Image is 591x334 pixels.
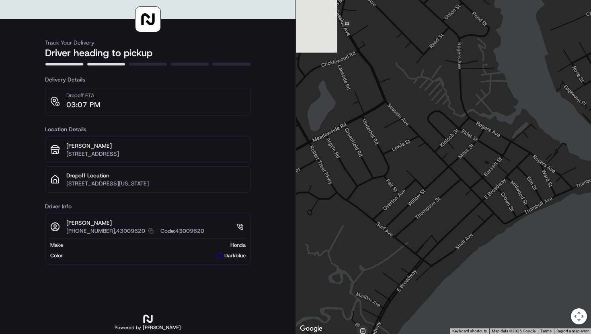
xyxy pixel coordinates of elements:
span: darkblue [224,252,246,259]
img: Google [298,324,324,334]
p: Code: 43009620 [160,227,204,235]
h2: Driver heading to pickup [45,47,251,59]
span: Make [50,242,63,249]
a: Report a map error [556,329,589,333]
a: Terms (opens in new tab) [540,329,552,333]
p: [PERSON_NAME] [66,142,246,150]
p: [PHONE_NUMBER],43009620 [66,227,145,235]
button: Keyboard shortcuts [452,328,487,334]
h3: Driver Info [45,202,251,210]
button: Map camera controls [571,308,587,324]
h3: Delivery Details [45,75,251,83]
p: 03:07 PM [66,99,100,110]
p: Dropoff Location [66,171,246,179]
span: Honda [230,242,246,249]
span: Color [50,252,63,259]
span: Map data ©2025 Google [492,329,536,333]
p: [STREET_ADDRESS][US_STATE] [66,179,246,187]
p: [STREET_ADDRESS] [66,150,246,158]
p: [PERSON_NAME] [66,219,204,227]
h3: Track Your Delivery [45,39,251,47]
h2: Powered by [115,324,181,331]
span: [PERSON_NAME] [143,324,181,331]
p: Dropoff ETA [66,92,100,99]
a: Open this area in Google Maps (opens a new window) [298,324,324,334]
h3: Location Details [45,125,251,133]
